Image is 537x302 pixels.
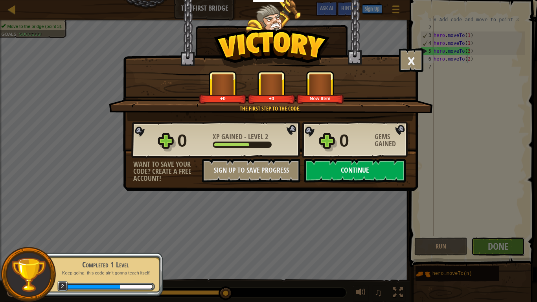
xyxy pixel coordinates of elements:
span: XP Gained [213,132,244,142]
div: Gems Gained [375,133,410,147]
div: 0 [339,128,370,153]
span: 2 [265,132,268,142]
span: 2 [57,281,68,292]
p: Keep going, this code ain't gonna teach itself! [56,270,155,276]
div: New Item [298,96,342,101]
button: × [399,48,423,72]
div: 0 [177,128,208,153]
button: Sign Up to Save Progress [202,159,300,182]
img: Victory [214,29,330,68]
div: +0 [200,96,245,101]
span: Level [246,132,265,142]
div: The first step to the code. [146,105,394,112]
div: Completed 1 Level [56,259,155,270]
div: - [213,133,268,140]
div: Want to save your code? Create a free account! [133,161,202,182]
div: +0 [249,96,294,101]
img: trophy.png [11,257,46,293]
button: Continue [304,159,406,182]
